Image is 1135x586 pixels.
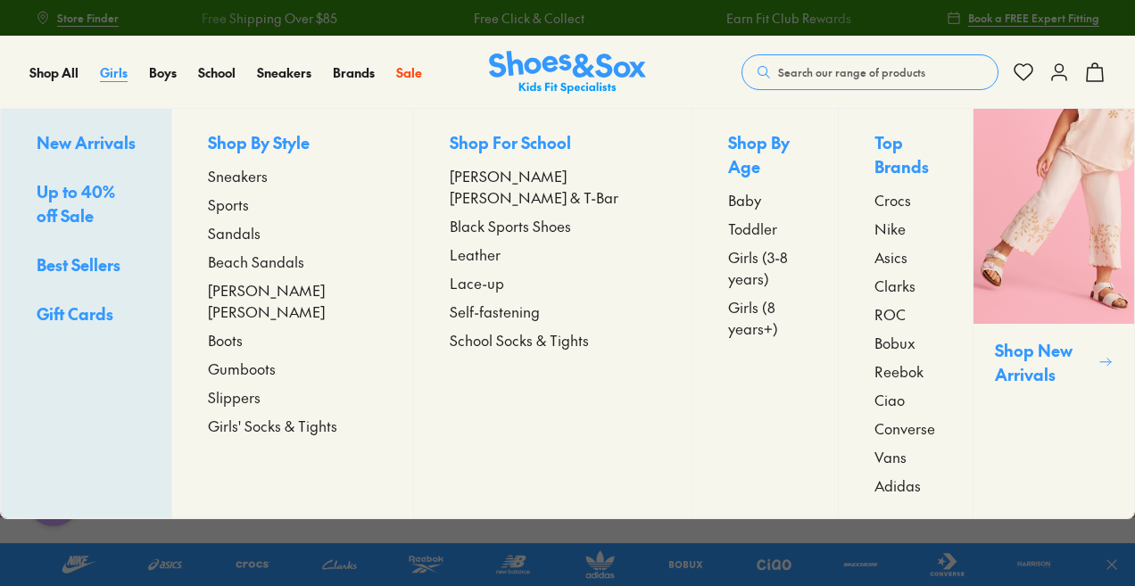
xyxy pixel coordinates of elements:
[874,417,936,439] a: Converse
[728,218,777,239] span: Toddler
[158,9,294,28] a: Free Shipping Over $85
[100,63,128,81] span: Girls
[874,246,907,268] span: Asics
[874,189,911,210] span: Crocs
[149,63,177,81] span: Boys
[257,63,311,82] a: Sneakers
[874,417,935,439] span: Converse
[208,329,243,351] span: Boots
[874,218,936,239] a: Nike
[37,301,136,329] a: Gift Cards
[149,63,177,82] a: Boys
[682,9,807,28] a: Earn Fit Club Rewards
[874,332,915,353] span: Bobux
[874,303,936,325] a: ROC
[57,10,119,26] span: Store Finder
[429,9,540,28] a: Free Click & Collect
[874,275,936,296] a: Clarks
[37,179,136,231] a: Up to 40% off Sale
[9,6,62,60] button: Open gorgias live chat
[874,389,905,410] span: Ciao
[874,475,921,496] span: Adidas
[489,51,646,95] img: SNS_Logo_Responsive.svg
[396,63,422,81] span: Sale
[450,329,656,351] a: School Socks & Tights
[208,415,337,436] span: Girls' Socks & Tights
[728,189,761,210] span: Baby
[450,272,504,293] span: Lace-up
[37,302,113,325] span: Gift Cards
[778,64,925,80] span: Search our range of products
[208,358,276,379] span: Gumboots
[208,165,268,186] span: Sneakers
[450,215,571,236] span: Black Sports Shoes
[208,222,377,243] a: Sandals
[874,475,936,496] a: Adidas
[874,446,936,467] a: Vans
[208,386,261,408] span: Slippers
[874,130,936,182] p: Top Brands
[728,218,802,239] a: Toddler
[450,215,656,236] a: Black Sports Shoes
[333,63,375,82] a: Brands
[874,275,915,296] span: Clarks
[450,130,656,158] p: Shop For School
[874,360,936,382] a: Reebok
[29,63,79,82] a: Shop All
[728,296,802,339] a: Girls (8 years+)
[257,63,311,81] span: Sneakers
[208,165,377,186] a: Sneakers
[208,251,304,272] span: Beach Sandals
[37,253,120,276] span: Best Sellers
[728,130,802,182] p: Shop By Age
[728,246,802,289] a: Girls (3-8 years)
[396,63,422,82] a: Sale
[450,301,540,322] span: Self-fastening
[450,301,656,322] a: Self-fastening
[947,2,1099,34] a: Book a FREE Expert Fitting
[37,252,136,280] a: Best Sellers
[874,218,906,239] span: Nike
[198,63,236,82] a: School
[968,10,1099,26] span: Book a FREE Expert Fitting
[208,222,261,243] span: Sandals
[450,165,656,208] a: [PERSON_NAME] [PERSON_NAME] & T-Bar
[208,358,377,379] a: Gumboots
[874,389,936,410] a: Ciao
[874,303,906,325] span: ROC
[450,243,501,265] span: Leather
[489,51,646,95] a: Shoes & Sox
[874,446,907,467] span: Vans
[333,63,375,81] span: Brands
[208,329,377,351] a: Boots
[973,109,1134,324] img: SNS_WEBASSETS_CollectionHero_Shop_Girls_1280x1600_1.png
[37,180,115,227] span: Up to 40% off Sale
[208,194,377,215] a: Sports
[36,2,119,34] a: Store Finder
[995,338,1091,386] p: Shop New Arrivals
[37,131,136,153] span: New Arrivals
[450,329,589,351] span: School Socks & Tights
[450,272,656,293] a: Lace-up
[874,189,936,210] a: Crocs
[208,130,377,158] p: Shop By Style
[208,279,377,322] a: [PERSON_NAME] [PERSON_NAME]
[208,386,377,408] a: Slippers
[874,246,936,268] a: Asics
[874,360,924,382] span: Reebok
[208,194,249,215] span: Sports
[100,63,128,82] a: Girls
[973,109,1134,518] a: Shop New Arrivals
[741,54,998,90] button: Search our range of products
[874,332,936,353] a: Bobux
[450,243,656,265] a: Leather
[208,415,377,436] a: Girls' Socks & Tights
[208,251,377,272] a: Beach Sandals
[29,63,79,81] span: Shop All
[37,130,136,158] a: New Arrivals
[728,189,802,210] a: Baby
